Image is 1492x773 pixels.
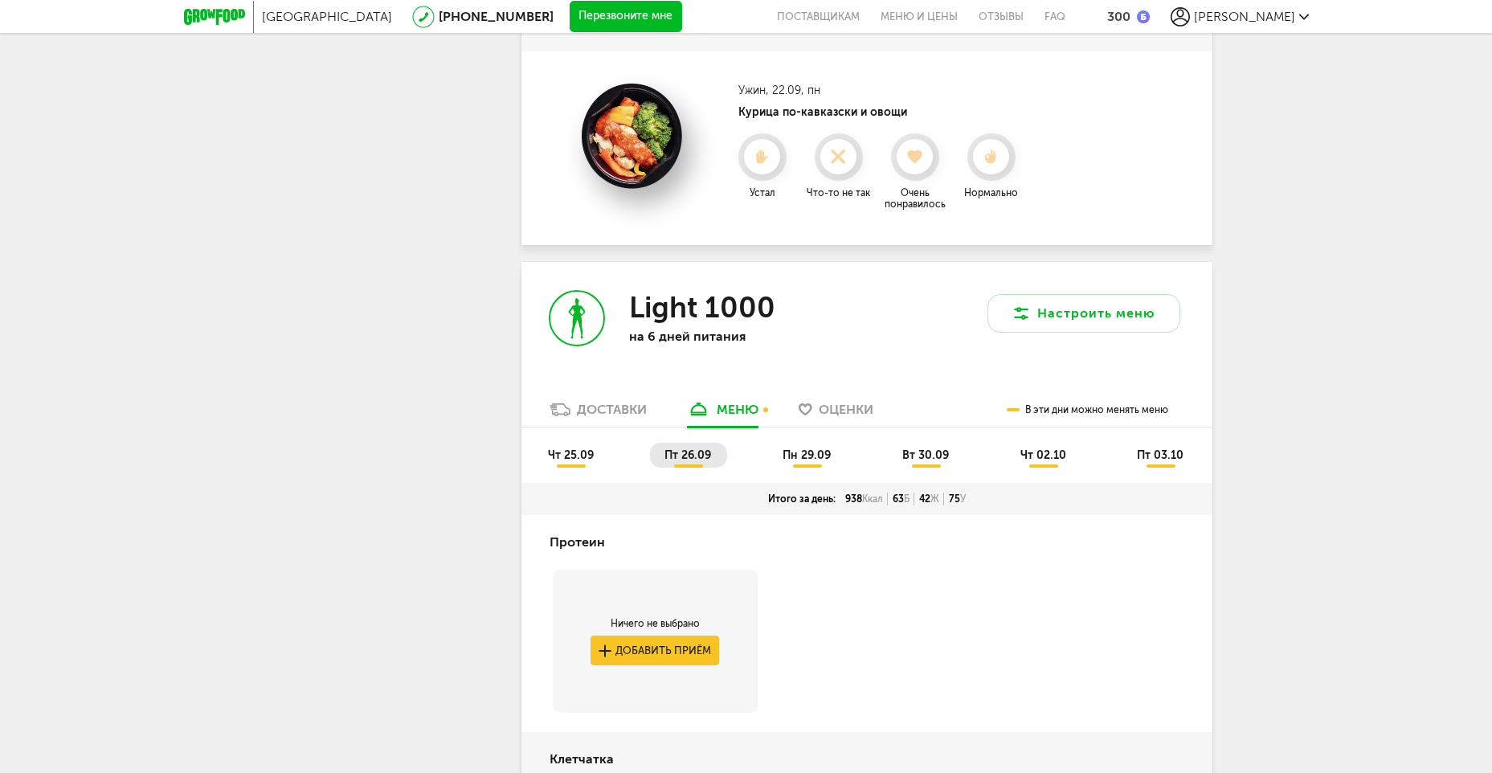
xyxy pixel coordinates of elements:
[591,636,719,665] button: Добавить приём
[791,401,881,427] a: Оценки
[570,1,682,33] button: Перезвоните мне
[904,493,910,505] span: Б
[987,294,1180,333] button: Настроить меню
[766,84,820,97] span: , 22.09, пн
[439,9,554,24] a: [PHONE_NUMBER]
[717,402,758,417] div: меню
[548,448,594,462] span: чт 25.09
[262,9,392,24] span: [GEOGRAPHIC_DATA]
[562,84,706,189] img: Курица по-кавказски и овощи
[1194,9,1295,24] span: [PERSON_NAME]
[763,493,840,505] div: Итого за день:
[550,527,605,558] h4: Протеин
[679,401,766,427] a: меню
[629,290,775,325] h3: Light 1000
[840,493,888,505] div: 938
[738,84,1028,97] h3: Ужин
[944,493,971,505] div: 75
[726,187,799,198] div: Устал
[738,105,1028,119] h4: Курица по-кавказски и овощи
[1020,448,1066,462] span: чт 02.10
[955,187,1028,198] div: Нормально
[930,493,939,505] span: Ж
[591,617,719,630] div: Ничего не выбрано
[902,448,949,462] span: вт 30.09
[542,401,655,427] a: Доставки
[888,493,914,505] div: 63
[664,448,711,462] span: пт 26.09
[1137,448,1183,462] span: пт 03.10
[960,493,966,505] span: У
[1007,394,1168,427] div: В эти дни можно менять меню
[1107,9,1130,24] div: 300
[862,493,883,505] span: Ккал
[914,493,944,505] div: 42
[879,187,951,210] div: Очень понравилось
[1137,10,1150,23] img: bonus_b.cdccf46.png
[629,329,838,344] p: на 6 дней питания
[783,448,831,462] span: пн 29.09
[577,402,647,417] div: Доставки
[803,187,875,198] div: Что-то не так
[819,402,873,417] span: Оценки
